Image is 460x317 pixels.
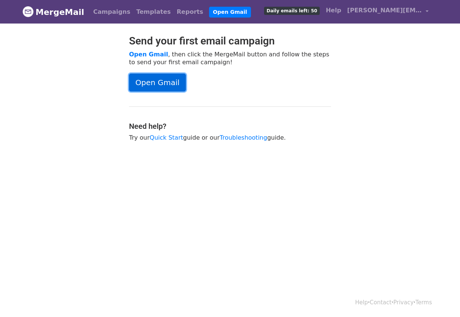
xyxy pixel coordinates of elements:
p: Try our guide or our guide. [129,134,331,142]
p: , then click the MergeMail button and follow the steps to send your first email campaign! [129,50,331,66]
a: Help [355,299,368,306]
a: Terms [415,299,432,306]
h2: Send your first email campaign [129,35,331,47]
a: Open Gmail [129,74,186,91]
h4: Need help? [129,122,331,131]
a: Daily emails left: 50 [261,3,323,18]
a: [PERSON_NAME][EMAIL_ADDRESS][PERSON_NAME][DOMAIN_NAME] [344,3,432,21]
a: Reports [174,4,206,19]
a: Open Gmail [209,7,251,18]
a: Contact [370,299,392,306]
a: MergeMail [22,4,84,20]
img: MergeMail logo [22,6,34,17]
a: Open Gmail [129,51,168,58]
iframe: Chat Widget [423,281,460,317]
a: Campaigns [90,4,133,19]
span: Daily emails left: 50 [264,7,320,15]
a: Help [323,3,344,18]
a: Templates [133,4,174,19]
a: Privacy [393,299,414,306]
a: Troubleshooting [220,134,267,141]
a: Quick Start [150,134,183,141]
span: [PERSON_NAME][EMAIL_ADDRESS][PERSON_NAME][DOMAIN_NAME] [347,6,422,15]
